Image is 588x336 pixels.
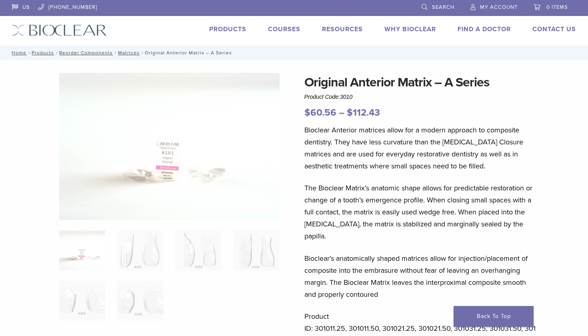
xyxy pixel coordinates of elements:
[304,94,353,100] span: Product Code:
[322,25,363,33] a: Resources
[113,51,118,55] span: /
[347,107,353,118] span: $
[59,50,113,56] a: Reorder Components
[175,230,221,270] img: Original Anterior Matrix - A Series - Image 3
[339,107,344,118] span: –
[532,25,576,33] a: Contact Us
[304,107,310,118] span: $
[304,73,540,92] h1: Original Anterior Matrix – A Series
[480,4,518,10] span: My Account
[268,25,300,33] a: Courses
[59,73,280,220] img: Anterior Original A Series Matrices
[304,252,540,300] p: Bioclear’s anatomically shaped matrices allow for injection/placement of composite into the embra...
[432,4,454,10] span: Search
[12,24,107,36] img: Bioclear
[340,94,352,100] span: 3010
[9,50,26,56] a: Home
[234,230,280,270] img: Original Anterior Matrix - A Series - Image 4
[304,124,540,172] p: Bioclear Anterior matrices allow for a modern approach to composite dentistry. They have less cur...
[117,230,163,270] img: Original Anterior Matrix - A Series - Image 2
[59,230,105,270] img: Anterior-Original-A-Series-Matrices-324x324.jpg
[458,25,511,33] a: Find A Doctor
[6,46,582,60] nav: Original Anterior Matrix – A Series
[384,25,436,33] a: Why Bioclear
[118,50,140,56] a: Matrices
[26,51,32,55] span: /
[117,281,163,321] img: Original Anterior Matrix - A Series - Image 6
[59,281,105,321] img: Original Anterior Matrix - A Series - Image 5
[209,25,246,33] a: Products
[304,107,336,118] bdi: 60.56
[54,51,59,55] span: /
[140,51,145,55] span: /
[347,107,380,118] bdi: 112.43
[32,50,54,56] a: Products
[546,4,568,10] span: 0 items
[304,182,540,242] p: The Bioclear Matrix’s anatomic shape allows for predictable restoration or change of a tooth’s em...
[454,306,534,327] a: Back To Top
